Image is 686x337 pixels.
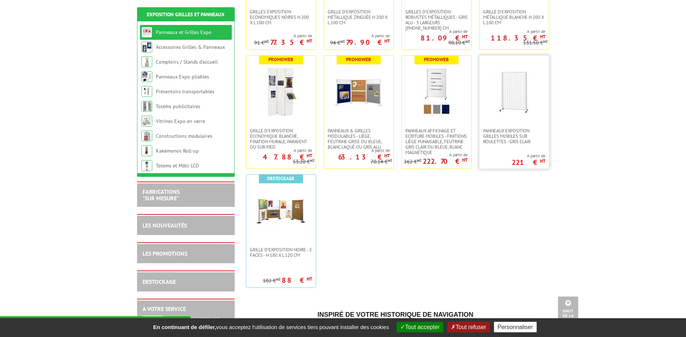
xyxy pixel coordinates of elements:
span: A partir de [254,33,312,39]
img: Grille d'exposition économique blanche, fixation murale, paravent ou sur pied [256,67,306,117]
sup: HT [310,158,315,163]
strong: En continuant de défiler, [153,324,216,330]
a: Présentoirs transportables [156,88,214,95]
p: 70.14 € [371,159,392,165]
b: Destockage [267,175,294,182]
sup: HT [276,277,281,282]
img: Panneaux & Grilles modulables - liège, feutrine grise ou bleue, blanc laqué ou gris alu [333,67,384,117]
a: Exposition Grilles et Panneaux [147,11,225,18]
span: A partir de [404,152,468,158]
span: A partir de [402,29,468,34]
a: Grilles Exposition Economiques Noires H 200 x L 100 cm [246,9,316,25]
a: Haut de la page [558,297,578,326]
span: Grille d'exposition économique blanche, fixation murale, paravent ou sur pied [250,128,312,150]
sup: HT [417,158,422,163]
a: Grille d'exposition économique blanche, fixation murale, paravent ou sur pied [246,128,316,150]
a: Kakémonos Roll-up [156,148,199,154]
sup: HT [340,39,345,44]
img: Vitrines Expo en verre [141,116,152,127]
p: 77.35 € [270,40,312,44]
p: 79.90 € [346,40,390,44]
p: 131.50 € [523,40,548,46]
a: DESTOCKAGE [142,278,176,285]
p: 102 € [263,278,281,283]
p: 47.88 € [263,155,312,159]
b: Promoweb [424,56,449,63]
img: Panneaux Expo pliables [141,71,152,82]
a: Totems et Mâts LCD [156,162,199,169]
span: A partir de [330,33,390,39]
strong: [PHONE_NUMBER] 03 [166,316,220,323]
sup: HT [264,39,269,44]
h2: A votre service [142,306,229,312]
a: Accessoires Grilles & Panneaux [156,44,225,50]
sup: HT [384,38,390,44]
a: LES NOUVEAUTÉS [142,222,187,229]
a: Panneaux Affichage et Ecriture Mobiles - finitions liège punaisable, feutrine gris clair ou bleue... [402,128,471,155]
span: Grilles d'exposition robustes métalliques - gris alu - 3 largeurs [PHONE_NUMBER] cm [405,9,468,31]
b: Promoweb [346,56,371,63]
sup: HT [307,38,312,44]
p: 81.09 € [421,36,468,40]
span: Grille d'exposition métallique blanche H 200 x L 100 cm [483,9,545,25]
span: Grille d'exposition métallique Zinguée H 200 x L 100 cm [328,9,390,25]
img: Totems et Mâts LCD [141,160,152,171]
span: Panneaux Affichage et Ecriture Mobiles - finitions liège punaisable, feutrine gris clair ou bleue... [405,128,468,155]
b: Promoweb [268,56,293,63]
a: Panneaux Expo pliables [156,73,209,80]
img: Panneaux Exposition Grilles mobiles sur roulettes - gris clair [489,67,540,117]
span: Panneaux & Grilles modulables - liège, feutrine grise ou bleue, blanc laqué ou gris alu [328,128,390,150]
a: LES PROMOTIONS [142,250,187,257]
a: FABRICATIONS"Sur Mesure" [142,188,180,202]
p: 221 € [512,160,545,165]
sup: HT [462,157,468,163]
sup: HT [307,153,312,159]
a: Vitrines Expo en verre [156,118,205,124]
button: Tout accepter [397,322,443,332]
span: Grille d'exposition noire - 2 faces - H 180 x L 120 cm [250,247,312,258]
sup: HT [540,34,545,40]
img: Constructions modulaires [141,131,152,141]
img: Comptoirs / Stands d'accueil [141,56,152,67]
a: Grille d'exposition noire - 2 faces - H 180 x L 120 cm [246,247,316,258]
sup: HT [384,153,390,159]
sup: HT [388,158,392,163]
a: Panneaux & Grilles modulables - liège, feutrine grise ou bleue, blanc laqué ou gris alu [324,128,393,150]
img: Grille d'exposition noire - 2 faces - H 180 x L 120 cm [256,185,306,236]
span: A partir de [512,153,545,159]
p: 53.20 € [293,159,315,165]
a: Totems publicitaires [156,103,200,110]
img: Panneaux Affichage et Ecriture Mobiles - finitions liège punaisable, feutrine gris clair ou bleue... [411,67,462,117]
sup: HT [543,39,548,44]
img: Totems publicitaires [141,101,152,112]
p: 118.35 € [491,36,545,40]
a: Comptoirs / Stands d'accueil [156,59,218,65]
sup: HT [540,158,545,164]
sup: HT [465,39,470,44]
a: Grille d'exposition métallique Zinguée H 200 x L 100 cm [324,9,393,25]
button: Tout refuser [447,322,490,332]
p: 88 € [282,278,312,282]
a: Grille d'exposition métallique blanche H 200 x L 100 cm [480,9,549,25]
img: Présentoirs transportables [141,86,152,97]
sup: HT [307,276,312,282]
span: Inspiré de votre historique de navigation [318,311,473,318]
img: Accessoires Grilles & Panneaux [141,42,152,52]
img: Kakémonos Roll-up [141,145,152,156]
a: Grilles d'exposition robustes métalliques - gris alu - 3 largeurs [PHONE_NUMBER] cm [402,9,471,31]
span: vous acceptez l'utilisation de services tiers pouvant installer des cookies [149,324,392,330]
a: Panneaux et Grilles Expo [156,29,212,35]
span: Panneaux Exposition Grilles mobiles sur roulettes - gris clair [483,128,545,144]
span: Grilles Exposition Economiques Noires H 200 x L 100 cm [250,9,312,25]
span: A partir de [480,29,545,34]
p: 63.13 € [338,155,390,159]
p: 222.70 € [423,159,468,163]
p: 91 € [254,40,269,46]
p: 94 € [330,40,345,46]
a: Panneaux Exposition Grilles mobiles sur roulettes - gris clair [480,128,549,144]
p: 262 € [404,159,422,165]
span: A partir de [324,148,390,153]
a: Constructions modulaires [156,133,212,139]
span: A partir de [246,148,312,153]
button: Personnaliser (fenêtre modale) [494,322,537,332]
